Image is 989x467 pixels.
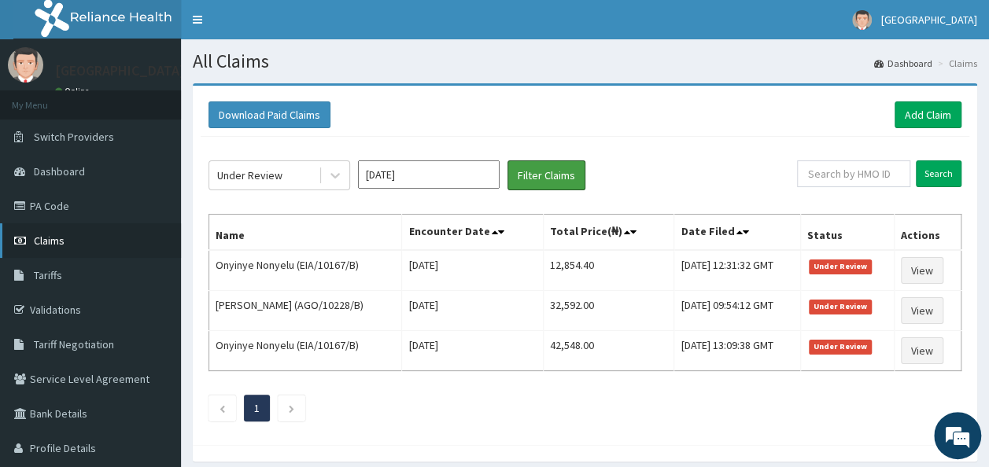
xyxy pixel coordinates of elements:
td: 12,854.40 [543,250,673,291]
img: d_794563401_company_1708531726252_794563401 [29,79,64,118]
a: View [901,257,943,284]
li: Claims [934,57,977,70]
a: View [901,297,943,324]
span: We're online! [91,136,217,295]
span: Tariffs [34,268,62,282]
td: [DATE] 13:09:38 GMT [674,331,800,371]
td: 32,592.00 [543,291,673,331]
a: Add Claim [895,101,961,128]
input: Search by HMO ID [797,160,910,187]
span: Claims [34,233,65,248]
td: [DATE] 09:54:12 GMT [674,291,800,331]
td: 42,548.00 [543,331,673,371]
td: [PERSON_NAME] (AGO/10228/B) [209,291,402,331]
span: Switch Providers [34,130,114,144]
button: Download Paid Claims [209,101,330,128]
p: [GEOGRAPHIC_DATA] [55,64,185,78]
input: Select Month and Year [358,160,500,189]
a: Online [55,86,93,97]
span: Dashboard [34,164,85,178]
a: Page 1 is your current page [254,401,260,415]
th: Date Filed [674,215,800,251]
span: Under Review [809,340,873,354]
textarea: Type your message and hit 'Enter' [8,305,300,360]
td: [DATE] [402,291,544,331]
a: Next page [288,401,295,415]
th: Encounter Date [402,215,544,251]
a: Dashboard [874,57,932,70]
span: [GEOGRAPHIC_DATA] [881,13,977,27]
th: Total Price(₦) [543,215,673,251]
td: [DATE] 12:31:32 GMT [674,250,800,291]
img: User Image [8,47,43,83]
img: User Image [852,10,872,30]
td: [DATE] [402,250,544,291]
input: Search [916,160,961,187]
td: [DATE] [402,331,544,371]
div: Minimize live chat window [258,8,296,46]
button: Filter Claims [507,160,585,190]
a: View [901,337,943,364]
th: Name [209,215,402,251]
th: Status [800,215,894,251]
a: Previous page [219,401,226,415]
span: Under Review [809,259,873,274]
h1: All Claims [193,51,977,72]
div: Chat with us now [82,88,264,108]
span: Tariff Negotiation [34,337,114,351]
td: Onyinye Nonyelu (EIA/10167/B) [209,331,402,371]
span: Under Review [809,300,873,314]
th: Actions [894,215,961,251]
div: Under Review [217,167,282,183]
td: Onyinye Nonyelu (EIA/10167/B) [209,250,402,291]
